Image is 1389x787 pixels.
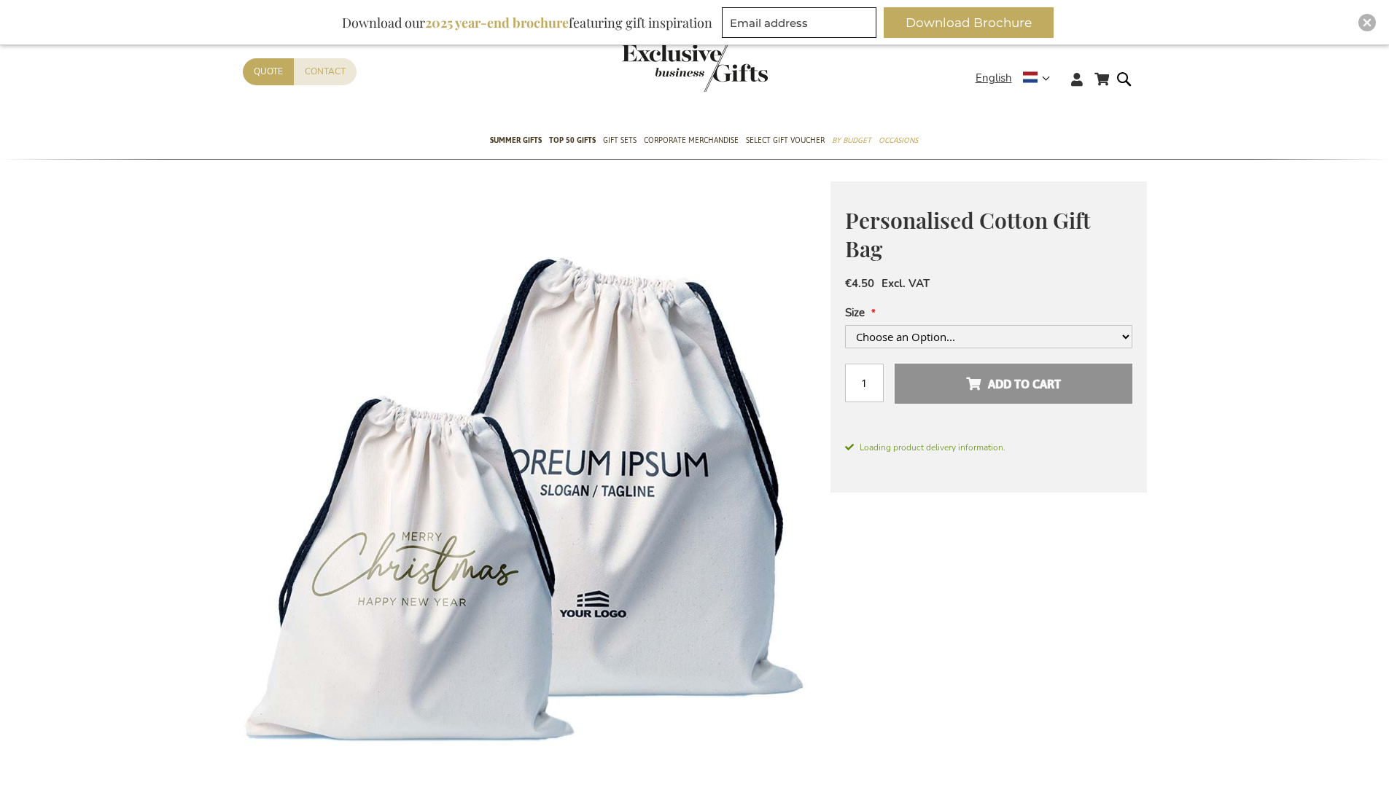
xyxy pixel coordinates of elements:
[425,14,569,31] b: 2025 year-end brochure
[976,70,1012,87] span: English
[1363,18,1372,27] img: Close
[884,7,1054,38] button: Download Brochure
[746,123,825,160] a: Select Gift Voucher
[882,276,930,291] span: Excl. VAT
[622,44,695,92] a: store logo
[490,133,542,148] span: Summer Gifts
[644,133,739,148] span: Corporate Merchandise
[722,7,876,38] input: Email address
[845,305,865,320] span: Size
[845,205,1091,263] span: Personalised Cotton Gift Bag
[845,276,874,291] span: €4.50
[845,441,1132,454] span: Loading product delivery information.
[243,58,294,85] a: Quote
[644,123,739,160] a: Corporate Merchandise
[832,133,871,148] span: By Budget
[294,58,357,85] a: Contact
[832,123,871,160] a: By Budget
[622,44,768,92] img: Exclusive Business gifts logo
[243,181,830,769] img: Personalised Cotton Gift Bag
[603,133,637,148] span: Gift Sets
[746,133,825,148] span: Select Gift Voucher
[549,123,596,160] a: TOP 50 Gifts
[722,7,881,42] form: marketing offers and promotions
[879,123,918,160] a: Occasions
[490,123,542,160] a: Summer Gifts
[879,133,918,148] span: Occasions
[335,7,719,38] div: Download our featuring gift inspiration
[603,123,637,160] a: Gift Sets
[1358,14,1376,31] div: Close
[549,133,596,148] span: TOP 50 Gifts
[845,364,884,402] input: Qty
